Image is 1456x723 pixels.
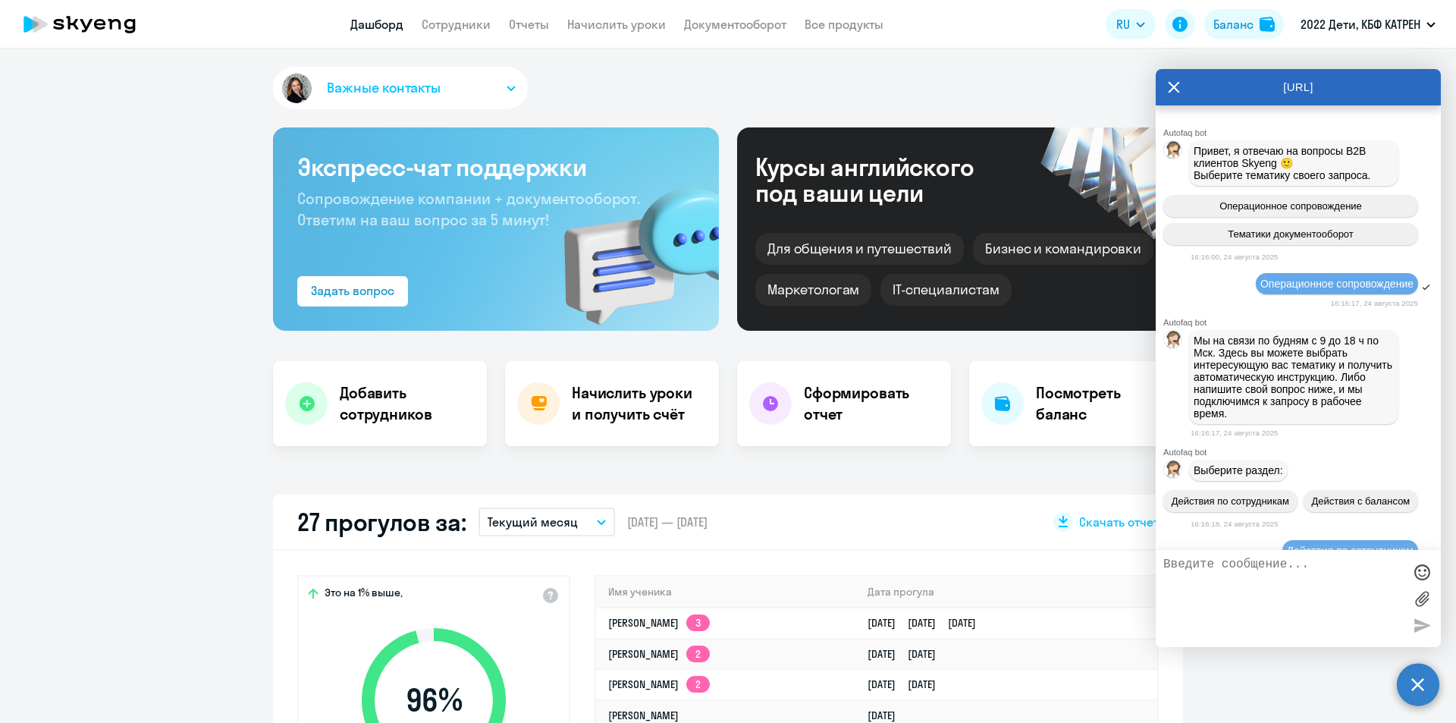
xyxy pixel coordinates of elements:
[1331,299,1418,307] time: 16:16:17, 24 августа 2025
[868,647,948,661] a: [DATE][DATE]
[1106,9,1156,39] button: RU
[755,233,964,265] div: Для общения и путешествий
[1304,490,1418,512] button: Действия с балансом
[1410,587,1433,610] label: Лимит 10 файлов
[755,274,871,306] div: Маркетологам
[1194,145,1371,181] span: Привет, я отвечаю на вопросы B2B клиентов Skyeng 🙂 Выберите тематику своего запроса.
[1260,278,1414,290] span: Операционное сопровождение
[1036,382,1171,425] h4: Посмотреть баланс
[608,677,710,691] a: [PERSON_NAME]2
[596,577,855,608] th: Имя ученика
[627,514,708,530] span: [DATE] — [DATE]
[1213,15,1254,33] div: Баланс
[297,152,695,182] h3: Экспресс-чат поддержки
[1164,331,1183,353] img: bot avatar
[608,616,710,630] a: [PERSON_NAME]3
[1163,223,1418,245] button: Тематики документооборот
[1287,545,1414,557] span: Действия по сотрудникам
[509,17,549,32] a: Отчеты
[1116,15,1130,33] span: RU
[572,382,704,425] h4: Начислить уроки и получить счёт
[880,274,1011,306] div: IT-специалистам
[1311,495,1410,507] span: Действия с балансом
[1191,520,1278,528] time: 16:16:18, 24 августа 2025
[684,17,786,32] a: Документооборот
[488,513,578,531] p: Текущий месяц
[325,586,403,604] span: Это на 1% выше,
[608,709,679,722] a: [PERSON_NAME]
[542,160,719,331] img: bg-img
[567,17,666,32] a: Начислить уроки
[297,189,640,229] span: Сопровождение компании + документооборот. Ответим на ваш вопрос за 5 минут!
[805,17,883,32] a: Все продукты
[347,682,521,718] span: 96 %
[1079,514,1159,530] span: Скачать отчет
[350,17,403,32] a: Дашборд
[1194,335,1395,420] span: Мы на связи по будням с 9 до 18 ч по Мск. Здесь вы можете выбрать интересующую вас тематику и пол...
[297,276,408,306] button: Задать вопрос
[273,67,528,109] button: Важные контакты
[1172,495,1289,507] span: Действия по сотрудникам
[868,677,948,691] a: [DATE][DATE]
[340,382,475,425] h4: Добавить сотрудников
[297,507,466,537] h2: 27 прогулов за:
[686,676,710,693] app-skyeng-badge: 2
[1260,17,1275,32] img: balance
[1163,195,1418,217] button: Операционное сопровождение
[1163,128,1441,137] div: Autofaq bot
[479,508,615,536] button: Текущий месяц
[1194,464,1283,476] span: Выберите раздел:
[686,615,710,631] app-skyeng-badge: 3
[868,709,908,722] a: [DATE]
[855,577,1157,608] th: Дата прогула
[1301,15,1420,33] p: 2022 Дети, КБФ КАТРЕН
[327,78,441,98] span: Важные контакты
[1164,141,1183,163] img: bot avatar
[1191,429,1278,437] time: 16:16:17, 24 августа 2025
[1219,200,1362,212] span: Операционное сопровождение
[868,616,988,630] a: [DATE][DATE][DATE]
[755,154,1015,206] div: Курсы английского под ваши цели
[973,233,1153,265] div: Бизнес и командировки
[1191,253,1278,261] time: 16:16:00, 24 августа 2025
[804,382,939,425] h4: Сформировать отчет
[422,17,491,32] a: Сотрудники
[686,646,710,662] app-skyeng-badge: 2
[279,71,315,106] img: avatar
[1204,9,1284,39] button: Балансbalance
[1163,318,1441,327] div: Autofaq bot
[1163,448,1441,457] div: Autofaq bot
[1293,6,1443,42] button: 2022 Дети, КБФ КАТРЕН
[311,281,394,300] div: Задать вопрос
[1164,461,1183,483] img: bot avatar
[1163,490,1298,512] button: Действия по сотрудникам
[1228,228,1354,240] span: Тематики документооборот
[608,647,710,661] a: [PERSON_NAME]2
